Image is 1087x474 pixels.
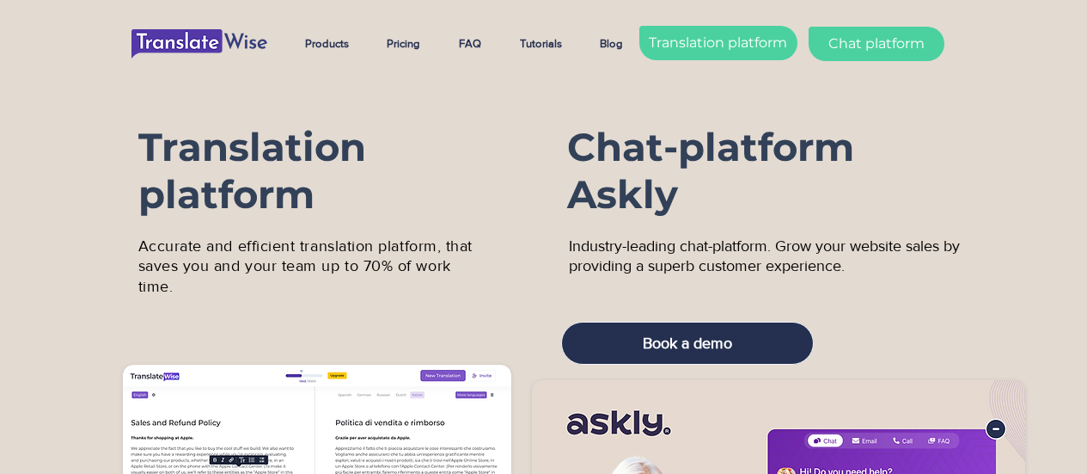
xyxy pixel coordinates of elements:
[643,333,732,354] span: Book a demo
[567,123,854,218] span: Chat-platform Askly
[639,26,797,60] a: Translation platform
[378,22,429,65] p: Pricing
[138,237,473,295] span: Accurate and efficient translation platform, that saves you and your team up to 70% of work time.
[591,22,632,65] p: Blog
[561,322,814,365] a: Book a demo
[507,22,587,65] a: Tutorials
[587,22,647,65] a: Blog
[828,34,925,53] span: Chat platform
[450,22,490,65] p: FAQ
[374,22,446,65] a: Pricing
[138,123,366,218] span: Translation platform
[649,34,787,52] span: Translation platform
[296,22,357,65] p: Products
[446,22,507,65] a: FAQ
[292,22,374,65] a: Products
[809,27,944,61] a: Chat platform
[511,22,571,65] p: Tutorials
[292,22,647,65] nav: Site
[569,237,960,274] span: Industry-leading chat-platform. Grow your website sales by providing a superb customer experience.
[131,29,267,58] img: UUS_logo_TW.png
